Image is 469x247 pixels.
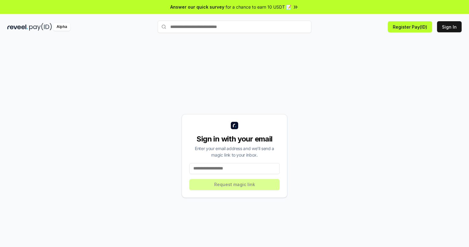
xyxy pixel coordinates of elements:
span: for a chance to earn 10 USDT 📝 [226,4,291,10]
img: pay_id [29,23,52,31]
img: logo_small [231,122,238,129]
div: Alpha [53,23,70,31]
div: Enter your email address and we’ll send a magic link to your inbox. [189,145,280,158]
button: Register Pay(ID) [388,21,432,32]
button: Sign In [437,21,462,32]
div: Sign in with your email [189,134,280,144]
img: reveel_dark [7,23,28,31]
span: Answer our quick survey [170,4,224,10]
